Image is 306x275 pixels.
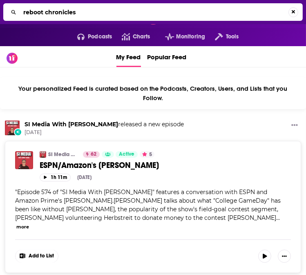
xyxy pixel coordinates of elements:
[205,30,239,43] button: open menu
[119,150,134,159] span: Active
[77,174,92,180] div: [DATE]
[133,31,150,42] span: Charts
[5,121,20,135] img: SI Media With Jimmy Traina
[48,151,78,158] a: SI Media With [PERSON_NAME]
[91,150,96,159] span: 62
[176,31,205,42] span: Monitoring
[40,160,291,170] a: ESPN/Amazon's [PERSON_NAME]
[14,128,22,136] div: New Episode
[16,224,29,230] button: more
[67,30,112,43] button: open menu
[29,253,54,259] span: Add to List
[147,46,187,67] a: Popular Feed
[147,48,187,66] span: Popular Feed
[25,121,184,128] h3: released a new episode
[40,174,71,181] button: 1h 11m
[40,160,159,170] span: ESPN/Amazon's [PERSON_NAME]
[112,30,150,43] a: Charts
[40,151,46,158] img: SI Media With Jimmy Traina
[278,250,291,263] button: Show More Button
[116,48,141,66] span: My Feed
[3,3,303,21] div: Search...
[288,121,301,131] button: Show More Button
[25,121,118,128] a: SI Media With Jimmy Traina
[140,151,154,158] button: 5
[20,6,288,19] input: Search...
[155,30,205,43] button: open menu
[276,214,280,221] span: ...
[15,188,281,221] span: Episode 574 of "SI Media With [PERSON_NAME]" features a conversation with ESPN and Amazon Prime's...
[116,46,141,67] a: My Feed
[15,188,281,221] span: "
[15,151,33,169] img: ESPN/Amazon's Kirk Herbstreit
[83,151,100,158] a: 62
[88,31,112,42] span: Podcasts
[25,129,184,136] span: [DATE]
[16,250,58,263] button: Show More Button
[116,151,138,158] a: Active
[226,31,239,42] span: Tools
